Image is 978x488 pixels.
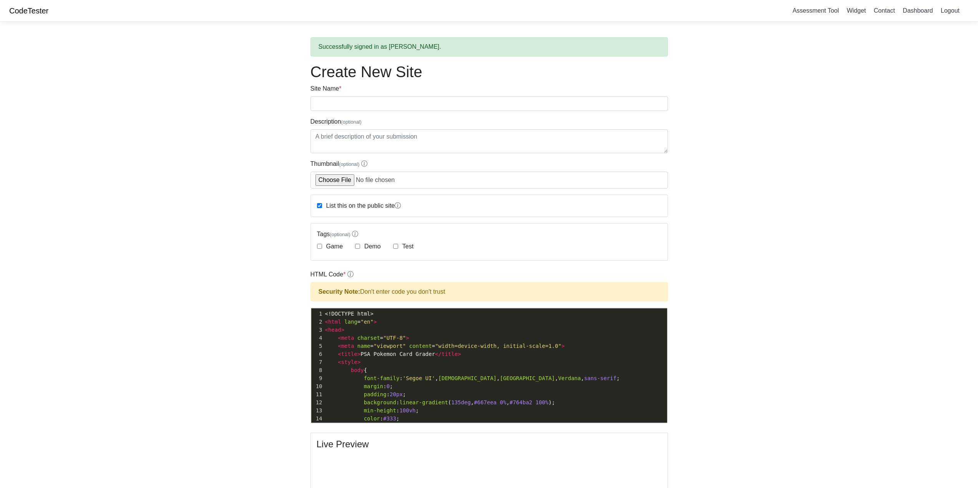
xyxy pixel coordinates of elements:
[330,232,350,237] span: (optional)
[338,335,341,341] span: <
[325,399,555,405] span: : ( , , );
[360,319,374,325] span: "en"
[584,375,616,381] span: sans-serif
[311,117,362,126] label: Description
[311,407,324,415] div: 13
[319,288,360,295] strong: Security Note:
[357,359,360,365] span: >
[364,375,400,381] span: font-family
[442,351,458,357] span: title
[374,343,406,349] span: "viewport"
[325,201,401,210] label: List this on the public site
[364,415,380,422] span: color
[844,4,869,17] a: Widget
[399,407,415,414] span: 100vh
[500,399,506,405] span: 0%
[311,415,324,423] div: 14
[399,399,448,405] span: linear-gradient
[311,310,324,318] div: 1
[325,335,409,341] span: =
[317,439,662,450] h4: Live Preview
[311,399,324,407] div: 12
[311,282,668,301] div: Don't enter code you don't trust
[357,335,380,341] span: charset
[325,343,565,349] span: = =
[383,415,396,422] span: #333
[325,242,343,251] label: Game
[9,7,48,15] a: CodeTester
[328,327,341,333] span: head
[311,84,342,93] label: Site Name
[438,375,497,381] span: [DEMOGRAPHIC_DATA]
[383,335,406,341] span: "UTF-8"
[325,383,393,389] span: : ;
[364,399,396,405] span: background
[341,351,357,357] span: title
[311,350,324,358] div: 6
[311,318,324,326] div: 2
[474,399,496,405] span: #667eea
[325,319,328,325] span: <
[558,375,581,381] span: Verdana
[403,375,435,381] span: 'Segoe UI'
[338,343,341,349] span: <
[435,351,442,357] span: </
[387,383,390,389] span: 0
[339,161,359,167] span: (optional)
[311,366,324,374] div: 8
[401,242,413,251] label: Test
[364,391,387,397] span: padding
[435,343,561,349] span: "width=device-width, initial-scale=1.0"
[311,390,324,399] div: 11
[341,119,362,125] span: (optional)
[311,374,324,382] div: 9
[351,367,364,373] span: body
[311,270,354,279] label: HTML Code
[325,407,419,414] span: : ;
[871,4,898,17] a: Contact
[409,343,432,349] span: content
[561,343,565,349] span: >
[789,4,842,17] a: Assessment Tool
[458,351,461,357] span: >
[364,383,384,389] span: margin
[311,326,324,334] div: 3
[325,375,620,381] span: : , , , , ;
[406,335,409,341] span: >
[451,399,471,405] span: 135deg
[311,358,324,366] div: 7
[341,359,357,365] span: style
[341,335,354,341] span: meta
[311,382,324,390] div: 10
[500,375,555,381] span: [GEOGRAPHIC_DATA]
[357,343,370,349] span: name
[344,319,357,325] span: lang
[325,327,328,333] span: <
[338,351,341,357] span: <
[325,367,367,373] span: {
[938,4,963,17] a: Logout
[325,351,461,357] span: PSA Pokemon Card Grader
[341,327,344,333] span: >
[325,319,377,325] span: =
[341,343,354,349] span: meta
[900,4,936,17] a: Dashboard
[357,351,360,357] span: >
[325,391,406,397] span: : ;
[325,415,400,422] span: : ;
[311,37,668,56] div: Successfully signed in as [PERSON_NAME].
[364,407,396,414] span: min-height
[317,230,661,239] label: Tags
[311,342,324,350] div: 5
[363,242,381,251] label: Demo
[311,63,668,81] h1: Create New Site
[510,399,532,405] span: #764ba2
[535,399,548,405] span: 100%
[390,391,403,397] span: 20px
[328,319,341,325] span: html
[374,319,377,325] span: >
[311,159,368,169] label: Thumbnail
[325,311,374,317] span: <!DOCTYPE html>
[338,359,341,365] span: <
[311,334,324,342] div: 4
